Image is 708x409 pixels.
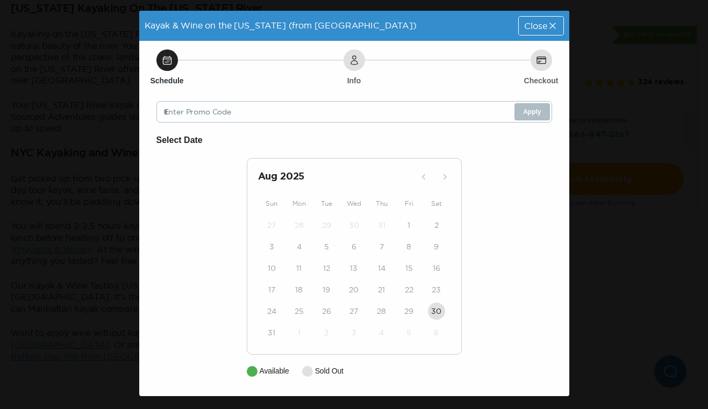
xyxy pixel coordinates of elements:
[401,238,418,255] button: 8
[423,197,450,210] div: Sat
[377,306,386,317] time: 28
[323,284,330,295] time: 19
[434,220,439,231] time: 2
[267,220,276,231] time: 27
[313,197,340,210] div: Tue
[395,197,423,210] div: Fri
[285,197,313,210] div: Mon
[345,217,362,234] button: 30
[297,241,302,252] time: 4
[431,306,441,317] time: 30
[406,327,411,338] time: 5
[401,303,418,320] button: 29
[432,284,441,295] time: 23
[434,241,439,252] time: 9
[428,260,445,277] button: 16
[373,324,390,341] button: 4
[373,281,390,298] button: 21
[378,263,385,274] time: 14
[290,260,307,277] button: 11
[290,281,307,298] button: 18
[290,303,307,320] button: 25
[373,238,390,255] button: 7
[290,324,307,341] button: 1
[318,281,335,298] button: 19
[268,263,276,274] time: 10
[405,284,413,295] time: 22
[318,260,335,277] button: 12
[263,217,280,234] button: 27
[428,238,445,255] button: 9
[145,20,417,30] span: Kayak & Wine on the [US_STATE] (from [GEOGRAPHIC_DATA])
[318,217,335,234] button: 29
[407,220,410,231] time: 1
[406,241,411,252] time: 8
[322,220,331,231] time: 29
[373,217,390,234] button: 31
[345,238,362,255] button: 6
[352,241,356,252] time: 6
[350,263,357,274] time: 13
[405,263,413,274] time: 15
[290,238,307,255] button: 4
[260,365,289,377] p: Available
[298,327,301,338] time: 1
[315,365,344,377] p: Sold Out
[379,327,384,338] time: 4
[296,263,302,274] time: 11
[373,260,390,277] button: 14
[322,306,331,317] time: 26
[263,303,280,320] button: 24
[290,217,307,234] button: 28
[268,327,275,338] time: 31
[295,306,304,317] time: 25
[347,75,361,86] h6: Info
[263,260,280,277] button: 10
[345,260,362,277] button: 13
[401,217,418,234] button: 1
[295,220,304,231] time: 28
[263,281,280,298] button: 17
[428,303,445,320] button: 30
[345,303,362,320] button: 27
[269,241,274,252] time: 3
[268,284,275,295] time: 17
[324,241,329,252] time: 5
[150,75,183,86] h6: Schedule
[156,133,552,147] h6: Select Date
[318,324,335,341] button: 2
[434,327,439,338] time: 6
[428,281,445,298] button: 23
[428,217,445,234] button: 2
[352,327,356,338] time: 3
[524,75,559,86] h6: Checkout
[323,263,330,274] time: 12
[324,327,328,338] time: 2
[318,238,335,255] button: 5
[349,284,359,295] time: 20
[263,238,280,255] button: 3
[401,281,418,298] button: 22
[378,284,385,295] time: 21
[373,303,390,320] button: 28
[349,220,359,231] time: 30
[295,284,303,295] time: 18
[378,220,385,231] time: 31
[404,306,413,317] time: 29
[340,197,368,210] div: Wed
[380,241,384,252] time: 7
[401,324,418,341] button: 5
[524,21,547,30] span: Close
[258,197,285,210] div: Sun
[258,169,415,184] h2: Aug 2025
[428,324,445,341] button: 6
[401,260,418,277] button: 15
[345,281,362,298] button: 20
[368,197,395,210] div: Thu
[263,324,280,341] button: 31
[267,306,276,317] time: 24
[433,263,440,274] time: 16
[349,306,358,317] time: 27
[318,303,335,320] button: 26
[345,324,362,341] button: 3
